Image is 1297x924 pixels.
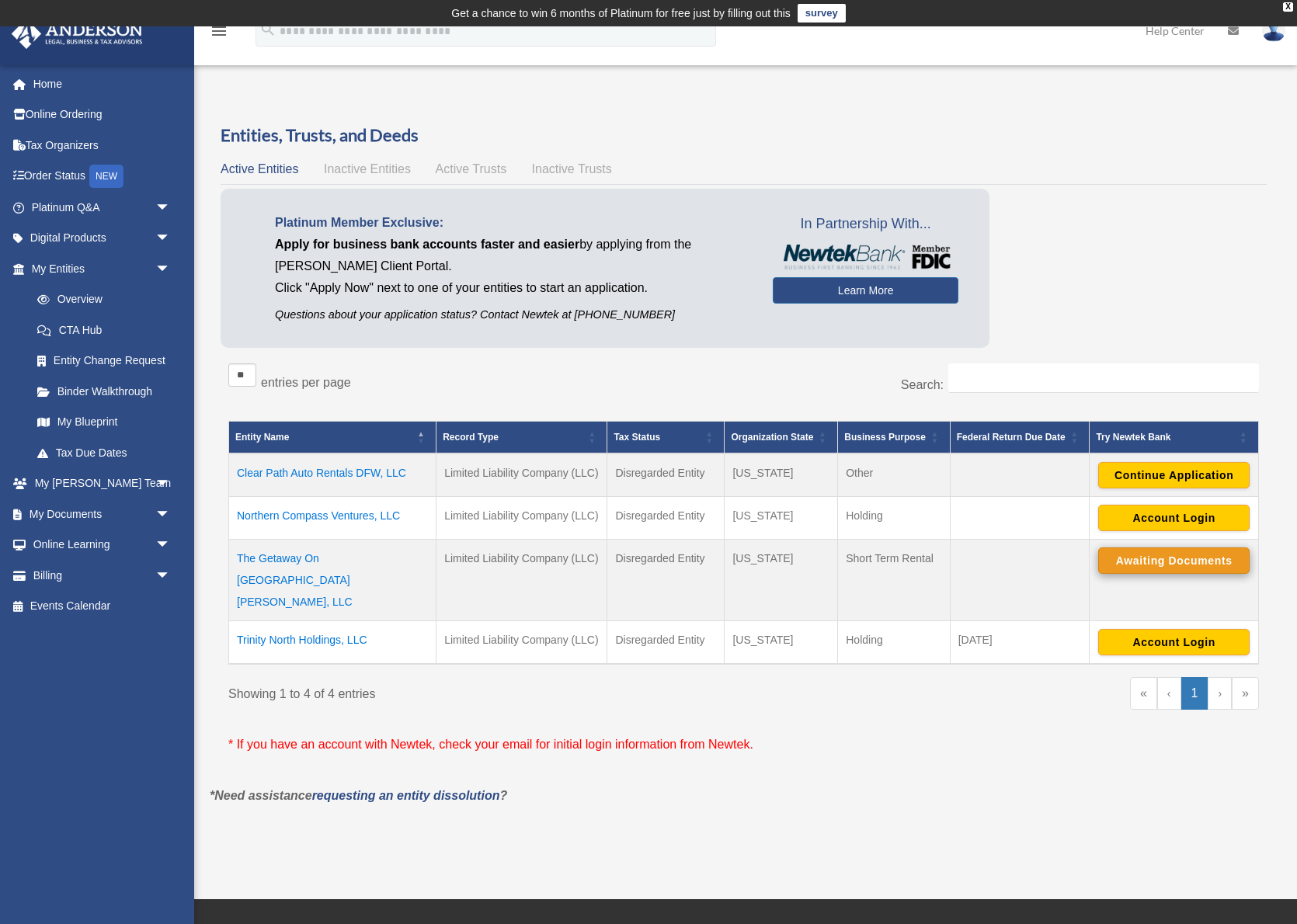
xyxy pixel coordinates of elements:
[1208,677,1232,710] a: Next
[11,130,194,161] a: Tax Organizers
[838,496,950,539] td: Holding
[798,4,846,23] a: survey
[11,560,194,591] a: Billingarrow_drop_down
[221,162,298,175] span: Active Entities
[22,284,179,315] a: Overview
[607,539,725,620] td: Disregarded Entity
[229,421,436,453] th: Entity Name: Activate to invert sorting
[155,560,186,592] span: arrow_drop_down
[275,238,579,251] span: Apply for business bank accounts faster and easier
[210,27,228,40] a: menu
[155,192,186,224] span: arrow_drop_down
[1098,629,1250,655] button: Account Login
[1181,677,1208,710] a: 1
[275,277,749,299] p: Click "Apply Now" next to one of your entities to start an application.
[275,212,749,234] p: Platinum Member Exclusive:
[11,468,194,499] a: My [PERSON_NAME] Teamarrow_drop_down
[155,253,186,285] span: arrow_drop_down
[1098,511,1250,523] a: Account Login
[607,421,725,453] th: Tax Status: Activate to sort
[950,620,1090,664] td: [DATE]
[773,277,958,304] a: Learn More
[844,432,926,443] span: Business Purpose
[901,378,944,391] label: Search:
[22,314,186,346] a: CTA Hub
[259,21,276,38] i: search
[725,496,838,539] td: [US_STATE]
[210,789,507,802] em: *Need assistance ?
[838,620,950,664] td: Holding
[1096,428,1235,446] div: Try Newtek Bank
[725,421,838,453] th: Organization State: Activate to sort
[312,789,500,802] a: requesting an entity dissolution
[228,734,1259,756] p: * If you have an account with Newtek, check your email for initial login information from Newtek.
[229,620,436,664] td: Trinity North Holdings, LLC
[1098,462,1250,488] button: Continue Application
[451,4,791,23] div: Get a chance to win 6 months of Platinum for free just by filling out this
[1098,505,1250,531] button: Account Login
[261,376,351,389] label: entries per page
[436,421,607,453] th: Record Type: Activate to sort
[155,498,186,530] span: arrow_drop_down
[436,162,507,175] span: Active Trusts
[11,68,194,99] a: Home
[22,376,186,407] a: Binder Walkthrough
[436,620,607,664] td: Limited Liability Company (LLC)
[1232,677,1259,710] a: Last
[781,245,951,269] img: NewtekBankLogoSM.png
[229,496,436,539] td: Northern Compass Ventures, LLC
[11,99,194,130] a: Online Ordering
[11,192,194,223] a: Platinum Q&Aarrow_drop_down
[229,453,436,497] td: Clear Path Auto Rentals DFW, LLC
[957,432,1066,443] span: Federal Return Due Date
[436,496,607,539] td: Limited Liability Company (LLC)
[7,19,148,49] img: Anderson Advisors Platinum Portal
[11,530,194,561] a: Online Learningarrow_drop_down
[89,165,123,188] div: NEW
[11,498,194,530] a: My Documentsarrow_drop_down
[210,22,228,40] i: menu
[22,407,186,438] a: My Blueprint
[1098,635,1250,648] a: Account Login
[436,539,607,620] td: Limited Liability Company (LLC)
[275,234,749,277] p: by applying from the [PERSON_NAME] Client Portal.
[11,591,194,622] a: Events Calendar
[607,620,725,664] td: Disregarded Entity
[22,437,186,468] a: Tax Due Dates
[155,530,186,561] span: arrow_drop_down
[229,539,436,620] td: The Getaway On [GEOGRAPHIC_DATA][PERSON_NAME], LLC
[838,453,950,497] td: Other
[1262,19,1285,42] img: User Pic
[228,677,732,705] div: Showing 1 to 4 of 4 entries
[1157,677,1181,710] a: Previous
[731,432,813,443] span: Organization State
[725,620,838,664] td: [US_STATE]
[607,453,725,497] td: Disregarded Entity
[436,453,607,497] td: Limited Liability Company (LLC)
[1090,421,1259,453] th: Try Newtek Bank : Activate to sort
[1283,2,1293,12] div: close
[1098,547,1250,574] button: Awaiting Documents
[221,123,1267,148] h3: Entities, Trusts, and Deeds
[838,539,950,620] td: Short Term Rental
[235,432,289,443] span: Entity Name
[773,212,958,237] span: In Partnership With...
[725,539,838,620] td: [US_STATE]
[614,432,660,443] span: Tax Status
[11,223,194,254] a: Digital Productsarrow_drop_down
[443,432,499,443] span: Record Type
[155,468,186,500] span: arrow_drop_down
[22,346,186,377] a: Entity Change Request
[11,161,194,193] a: Order StatusNEW
[11,253,186,284] a: My Entitiesarrow_drop_down
[725,453,838,497] td: [US_STATE]
[532,162,612,175] span: Inactive Trusts
[950,421,1090,453] th: Federal Return Due Date: Activate to sort
[1130,677,1157,710] a: First
[607,496,725,539] td: Disregarded Entity
[324,162,411,175] span: Inactive Entities
[155,223,186,255] span: arrow_drop_down
[838,421,950,453] th: Business Purpose: Activate to sort
[275,305,749,325] p: Questions about your application status? Contact Newtek at [PHONE_NUMBER]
